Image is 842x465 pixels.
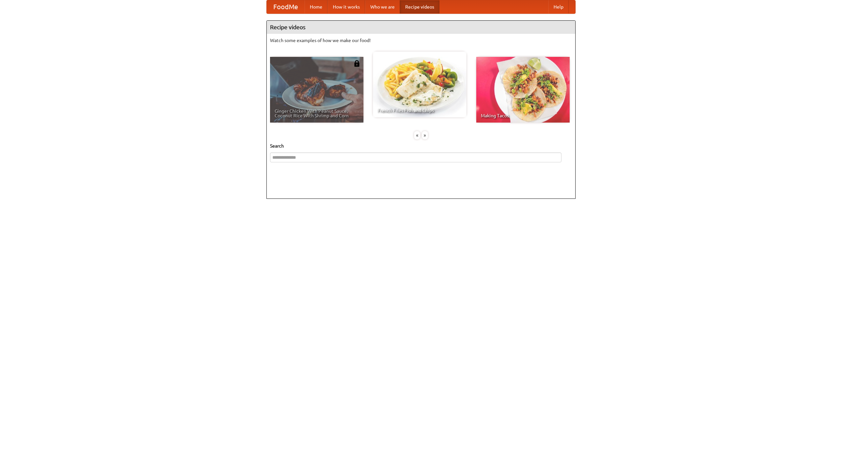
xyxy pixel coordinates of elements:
div: » [422,131,428,139]
a: FoodMe [267,0,305,13]
a: Recipe videos [400,0,439,13]
a: Help [548,0,569,13]
a: Making Tacos [476,57,570,123]
a: How it works [328,0,365,13]
span: Making Tacos [481,113,565,118]
p: Watch some examples of how we make our food! [270,37,572,44]
span: French Fries Fish and Chips [378,108,462,113]
a: Home [305,0,328,13]
a: Who we are [365,0,400,13]
h5: Search [270,143,572,149]
a: French Fries Fish and Chips [373,52,466,117]
img: 483408.png [354,60,360,67]
h4: Recipe videos [267,21,575,34]
div: « [414,131,420,139]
